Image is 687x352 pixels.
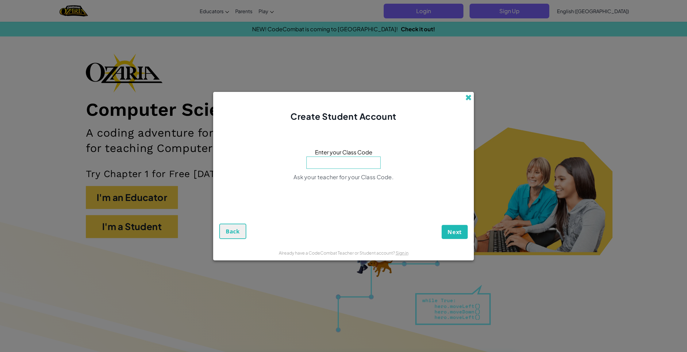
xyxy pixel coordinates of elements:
span: Ask your teacher for your Class Code. [294,173,393,180]
span: Back [226,228,240,235]
span: Already have a CodeCombat Teacher or Student account? [279,250,396,255]
span: Enter your Class Code [315,148,372,157]
span: Next [447,228,462,236]
span: Create Student Account [290,111,396,122]
a: Sign in [396,250,409,255]
button: Back [219,224,246,239]
button: Next [442,225,468,239]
